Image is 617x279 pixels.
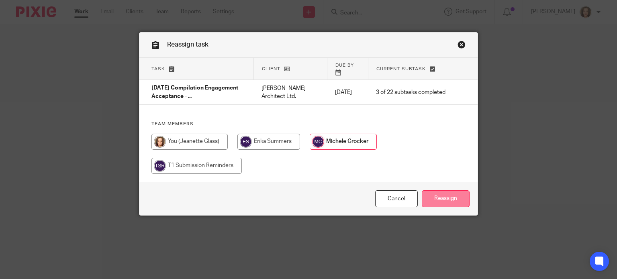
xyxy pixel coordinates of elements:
[458,41,466,51] a: Close this dialog window
[376,67,426,71] span: Current subtask
[422,190,470,208] input: Reassign
[151,67,165,71] span: Task
[262,67,280,71] span: Client
[262,84,319,101] p: [PERSON_NAME] Architect Ltd.
[167,41,208,48] span: Reassign task
[335,63,354,67] span: Due by
[335,88,360,96] p: [DATE]
[375,190,418,208] a: Close this dialog window
[151,86,238,100] span: [DATE] Compilation Engagement Acceptance - ...
[368,80,454,105] td: 3 of 22 subtasks completed
[151,121,466,127] h4: Team members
